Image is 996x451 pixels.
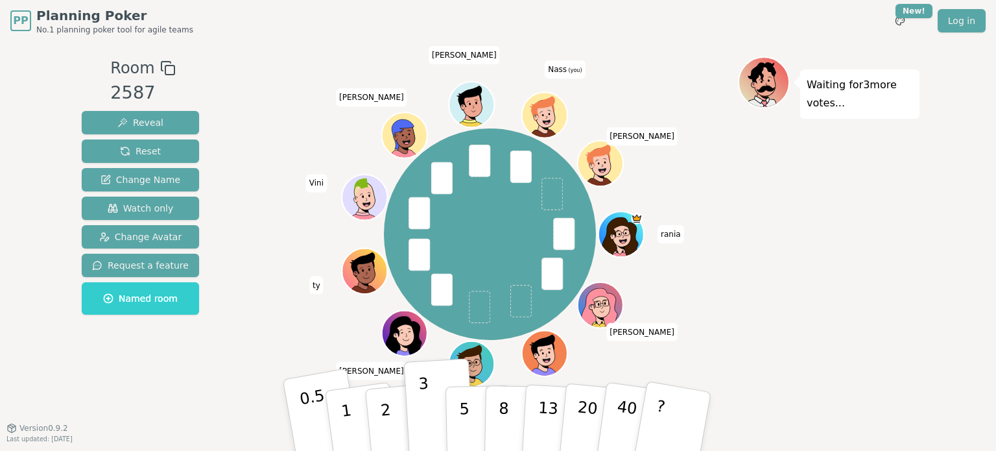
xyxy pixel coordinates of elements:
span: Reveal [117,116,163,129]
div: 2587 [110,80,175,106]
span: Click to change your name [309,276,324,294]
p: Waiting for 3 more votes... [807,76,913,112]
span: Named room [103,292,178,305]
span: Click to change your name [545,60,585,79]
span: PP [13,13,28,29]
button: Click to change your avatar [523,93,565,136]
span: Reset [120,145,161,158]
p: 3 [418,374,433,445]
span: Click to change your name [306,174,327,192]
button: Version0.9.2 [6,423,68,433]
div: New! [895,4,932,18]
span: Click to change your name [606,323,678,341]
button: Reveal [82,111,199,134]
span: Click to change your name [336,362,407,380]
button: Watch only [82,197,199,220]
span: Room [110,56,154,80]
a: Log in [938,9,986,32]
span: Click to change your name [429,46,500,64]
span: (you) [567,67,582,73]
span: Click to change your name [658,225,684,243]
span: rania is the host [631,213,643,225]
span: Version 0.9.2 [19,423,68,433]
button: Named room [82,282,199,315]
span: Request a feature [92,259,189,272]
a: PPPlanning PokerNo.1 planning poker tool for agile teams [10,6,193,35]
span: Change Name [101,173,180,186]
button: Request a feature [82,254,199,277]
span: Watch only [108,202,174,215]
button: Change Avatar [82,225,199,249]
span: Click to change your name [606,127,678,145]
button: New! [888,9,912,32]
span: Planning Poker [36,6,193,25]
span: Click to change your name [336,88,407,106]
span: Last updated: [DATE] [6,435,73,443]
span: Change Avatar [99,230,182,243]
span: No.1 planning poker tool for agile teams [36,25,193,35]
button: Change Name [82,168,199,191]
button: Reset [82,140,199,163]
